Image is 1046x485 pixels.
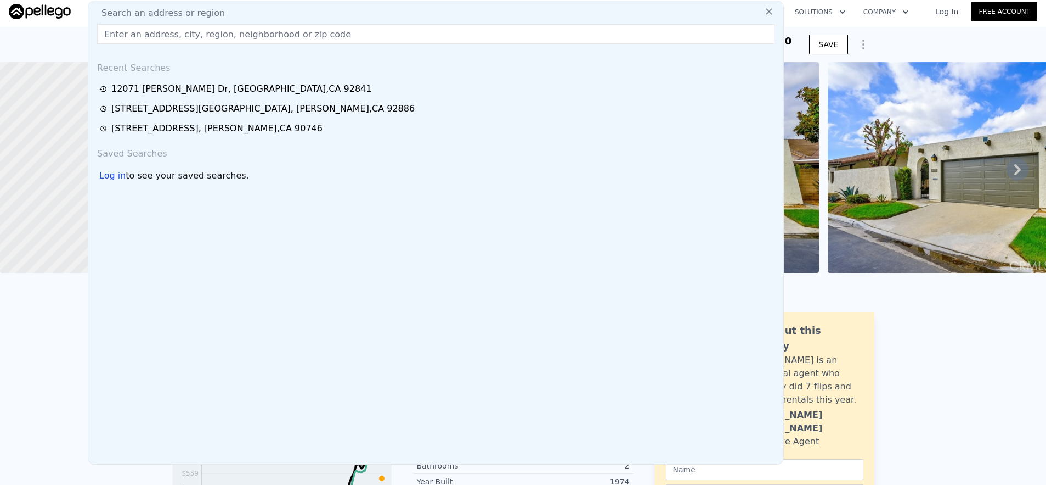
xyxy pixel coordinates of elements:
[741,409,863,435] div: [PERSON_NAME] [PERSON_NAME]
[93,7,225,20] span: Search an address or region
[111,122,323,135] div: [STREET_ADDRESS] , [PERSON_NAME] , CA 90746
[99,102,776,115] a: [STREET_ADDRESS][GEOGRAPHIC_DATA], [PERSON_NAME],CA 92886
[126,169,248,182] span: to see your saved searches.
[809,35,847,54] button: SAVE
[417,460,523,471] div: Bathrooms
[855,2,918,22] button: Company
[99,122,776,135] a: [STREET_ADDRESS], [PERSON_NAME],CA 90746
[111,102,415,115] div: [STREET_ADDRESS][GEOGRAPHIC_DATA] , [PERSON_NAME] , CA 92886
[922,6,971,17] a: Log In
[523,460,630,471] div: 2
[99,82,776,96] a: 12071 [PERSON_NAME] Dr, [GEOGRAPHIC_DATA],CA 92841
[182,470,199,477] tspan: $559
[99,169,126,182] div: Log in
[93,138,779,165] div: Saved Searches
[97,24,774,44] input: Enter an address, city, region, neighborhood or zip code
[111,82,371,96] div: 12071 [PERSON_NAME] Dr , [GEOGRAPHIC_DATA] , CA 92841
[666,459,863,480] input: Name
[93,53,779,79] div: Recent Searches
[741,354,863,406] div: [PERSON_NAME] is an active local agent who personally did 7 flips and bought 3 rentals this year.
[741,323,863,354] div: Ask about this property
[786,2,855,22] button: Solutions
[9,4,71,19] img: Pellego
[852,34,874,55] button: Show Options
[971,2,1037,21] a: Free Account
